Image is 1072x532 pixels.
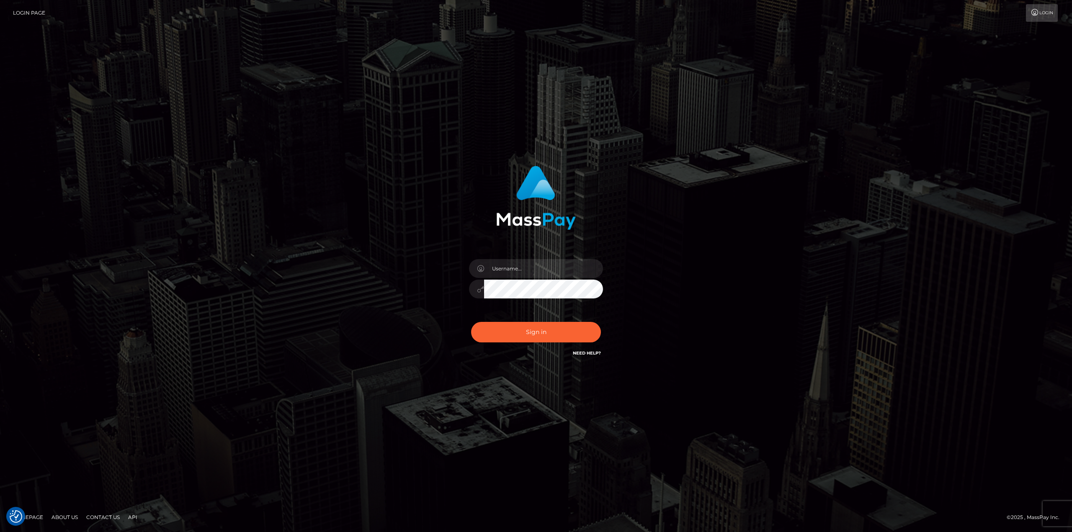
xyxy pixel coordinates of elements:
button: Sign in [471,322,601,342]
a: About Us [48,511,81,524]
a: API [125,511,141,524]
a: Contact Us [83,511,123,524]
a: Login [1026,4,1058,22]
img: Revisit consent button [10,510,22,523]
button: Consent Preferences [10,510,22,523]
a: Login Page [13,4,45,22]
img: MassPay Login [496,166,576,230]
a: Homepage [9,511,46,524]
input: Username... [484,259,603,278]
a: Need Help? [573,350,601,356]
div: © 2025 , MassPay Inc. [1007,513,1066,522]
